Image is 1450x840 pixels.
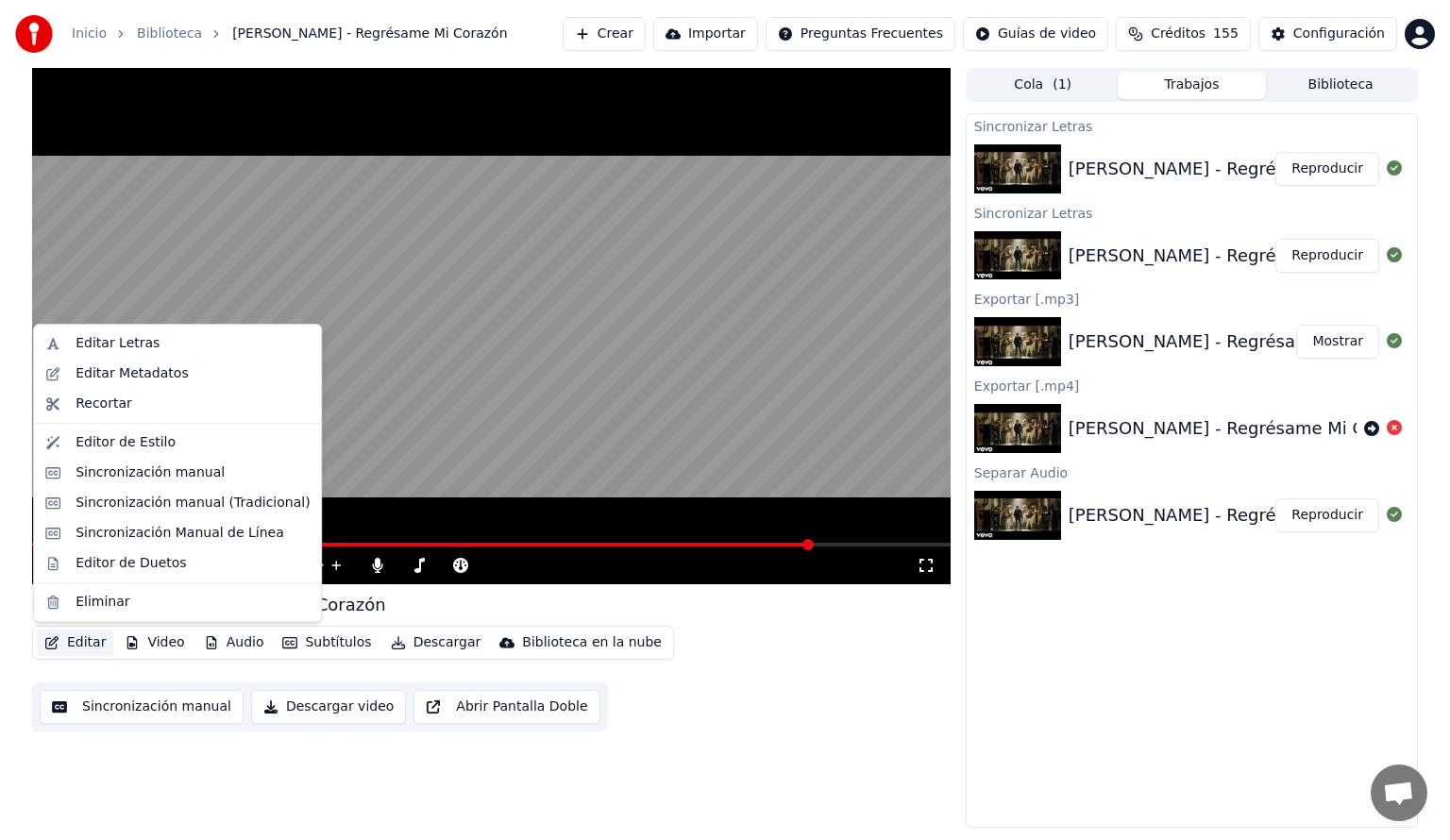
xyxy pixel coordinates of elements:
div: Biblioteca en la nube [522,633,662,652]
button: Preguntas Frecuentes [766,17,955,51]
button: Descargar [383,630,489,656]
div: Sincronización manual (Tradicional) [76,494,310,512]
nav: breadcrumb [72,25,508,43]
button: Reproducir [1275,152,1379,186]
button: Editar [37,630,113,656]
a: Biblioteca [137,25,202,43]
button: Mostrar [1296,325,1379,359]
button: Subtítulos [275,630,379,656]
button: Configuración [1258,17,1397,51]
span: Créditos [1151,25,1206,43]
button: Guías de video [963,17,1108,51]
button: Abrir Pantalla Doble [413,690,599,724]
div: Separar Audio [967,461,1417,483]
div: Eliminar [76,593,129,612]
div: [PERSON_NAME] - Regrésame Mi Corazón [32,592,386,618]
div: [PERSON_NAME] - Regrésame Mi Corazón [1069,415,1423,442]
button: Créditos155 [1116,17,1251,51]
span: ( 1 ) [1053,76,1071,94]
div: [PERSON_NAME] - Regrésame Mi Corazón [1069,243,1423,269]
div: Recortar [76,395,132,413]
span: [PERSON_NAME] - Regrésame Mi Corazón [232,25,507,43]
a: Inicio [72,25,107,43]
div: [PERSON_NAME] - Regrésame Mi Corazón [1069,502,1423,529]
div: Editor de Duetos [76,554,186,573]
button: Crear [563,17,646,51]
button: Descargar video [251,690,406,724]
div: Editar Letras [76,334,160,353]
button: Sincronización manual [40,690,244,724]
div: Editor de Estilo [76,433,176,452]
div: Exportar [.mp3] [967,287,1417,310]
button: Biblioteca [1266,72,1415,99]
div: [PERSON_NAME] - Regrésame Mi Corazón [1069,328,1423,355]
div: Exportar [.mp4] [967,374,1417,396]
button: Trabajos [1118,72,1267,99]
div: Sincronizar Letras [967,114,1417,137]
span: 155 [1213,25,1239,43]
button: Cola [969,72,1118,99]
div: Sincronizar Letras [967,201,1417,224]
div: [PERSON_NAME] - Regrésame Mi Corazón [1069,156,1423,182]
div: Configuración [1293,25,1385,43]
div: Sincronización Manual de Línea [76,524,284,543]
button: Importar [653,17,758,51]
div: Sincronización manual [76,463,225,482]
button: Video [117,630,192,656]
button: Audio [196,630,272,656]
button: Reproducir [1275,239,1379,273]
div: Editar Metadatos [76,364,188,383]
a: Chat abierto [1371,764,1427,821]
button: Reproducir [1275,498,1379,532]
img: youka [15,15,53,53]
